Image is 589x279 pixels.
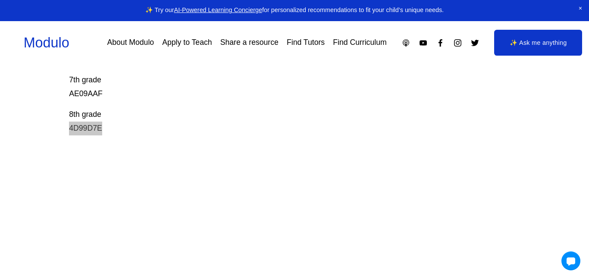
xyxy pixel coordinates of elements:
[174,6,262,13] a: AI-Powered Learning Concierge
[401,38,410,47] a: Apple Podcasts
[162,35,212,50] a: Apply to Teach
[287,35,325,50] a: Find Tutors
[436,38,445,47] a: Facebook
[494,30,582,56] a: ✨ Ask me anything
[453,38,462,47] a: Instagram
[470,38,479,47] a: Twitter
[69,108,474,135] p: 8th grade 4D99D7E
[107,35,154,50] a: About Modulo
[333,35,386,50] a: Find Curriculum
[24,35,69,50] a: Modulo
[220,35,279,50] a: Share a resource
[69,73,474,101] p: 7th grade AE09AAF
[419,38,428,47] a: YouTube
